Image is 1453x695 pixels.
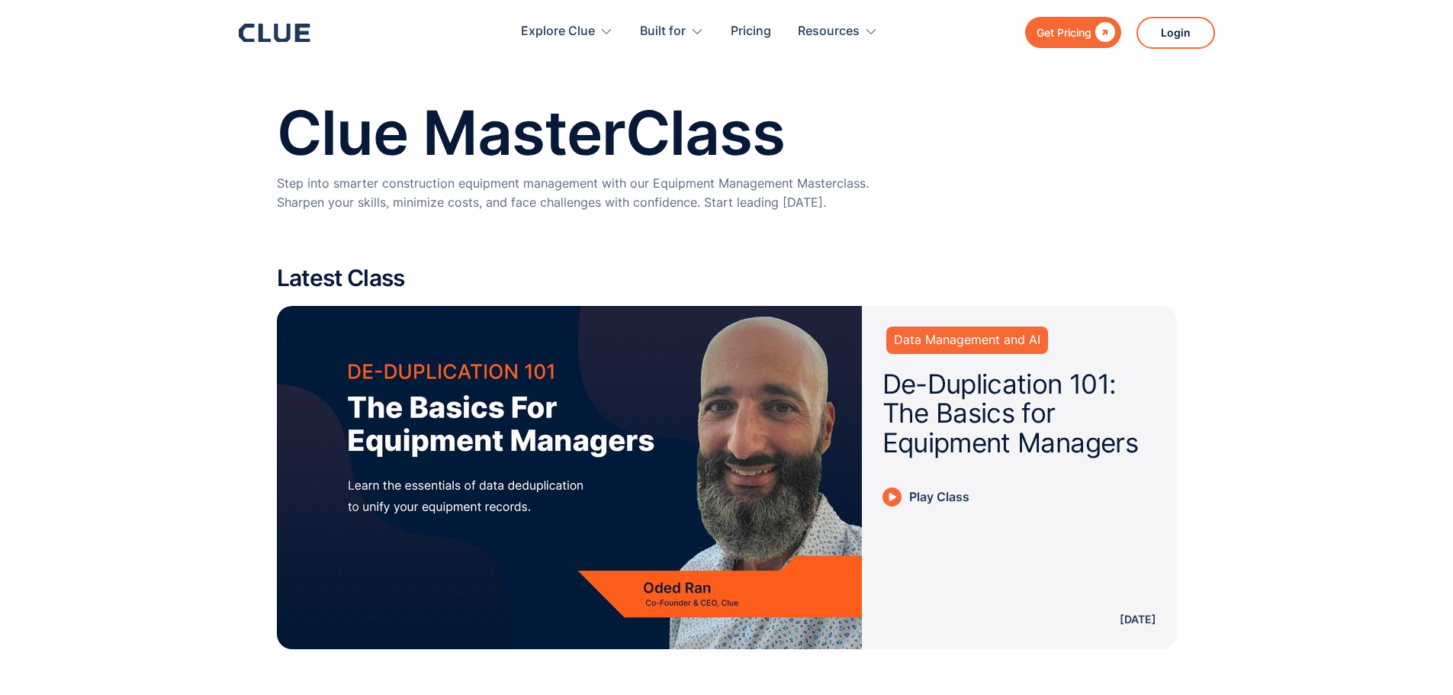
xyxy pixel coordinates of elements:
div: Resources [798,8,878,56]
a: Login [1136,17,1215,49]
div: Play Class [909,487,969,507]
img: Play button icon [882,487,902,507]
div: Get Pricing [1037,23,1091,42]
div: Built for [640,8,704,56]
h2: Latest Class [277,265,1177,291]
p: Step into smarter construction equipment management with our Equipment Management Masterclass. Sh... [277,174,872,212]
div:  [1091,23,1115,42]
h2: De-Duplication 101: The Basics for Equipment Managers [882,369,1156,458]
div: Built for [640,8,686,56]
p: [DATE] [1120,610,1156,629]
div: Explore Clue [521,8,613,56]
a: Data Management and AI [886,327,1048,353]
a: Pricing [731,8,771,56]
a: Play Class [882,487,985,507]
div: Explore Clue [521,8,595,56]
a: Get Pricing [1025,17,1121,48]
div: Resources [798,8,860,56]
h1: Clue MasterClass [277,99,1177,166]
img: De-Duplication 101: The Basics for Equipment Managers [277,306,862,649]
